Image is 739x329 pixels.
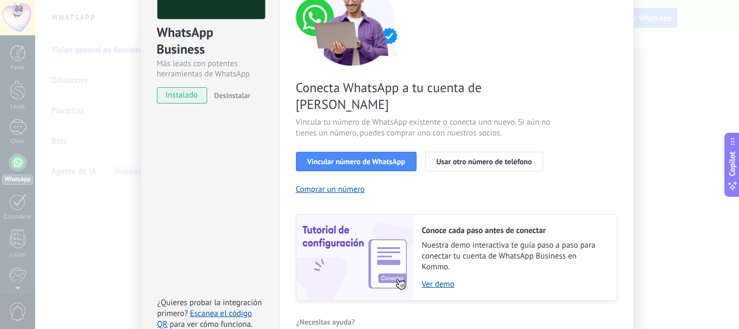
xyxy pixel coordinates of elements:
[210,87,250,104] button: Desinstalar
[157,24,263,59] div: WhatsApp Business
[425,152,543,171] button: Usar otro número de teléfono
[437,158,532,165] span: Usar otro número de teléfono
[157,87,207,104] span: instalado
[727,151,738,176] span: Copilot
[157,59,263,79] div: Más leads con potentes herramientas de WhatsApp
[307,158,405,165] span: Vincular número de WhatsApp
[296,117,553,139] span: Vincula tu número de WhatsApp existente o conecta uno nuevo. Si aún no tienes un número, puedes c...
[157,298,262,319] span: ¿Quieres probar la integración primero?
[296,152,417,171] button: Vincular número de WhatsApp
[296,318,355,326] span: ¿Necesitas ayuda?
[422,240,606,273] span: Nuestra demo interactiva te guía paso a paso para conectar tu cuenta de WhatsApp Business en Kommo.
[296,79,553,113] span: Conecta WhatsApp a tu cuenta de [PERSON_NAME]
[422,225,606,236] h2: Conoce cada paso antes de conectar
[296,184,365,195] button: Comprar un número
[214,91,250,100] span: Desinstalar
[422,279,606,289] a: Ver demo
